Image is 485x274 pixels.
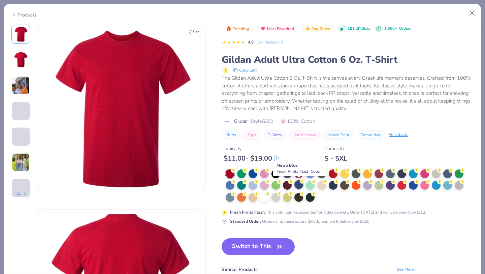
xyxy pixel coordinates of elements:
[12,146,13,164] img: User generated content
[466,7,479,20] button: Close
[399,26,411,31] span: Orders
[222,74,474,112] div: The Gildan Adult Ultra Cotton 6 Oz. T-Shirt is the canvas every Greek life moment deserves. Craft...
[11,11,37,19] div: Products
[226,26,231,31] img: Trending sort
[256,39,284,45] a: 30+ Reviews
[13,26,29,42] img: Front
[222,37,245,48] div: 4.9 Stars
[222,53,474,66] div: Gildan Adult Ultra Cotton 6 Oz. T-Shirt
[222,238,295,255] button: Switch to This
[231,66,259,74] button: copy to clipboard
[289,130,320,140] button: Short Sleeve
[277,169,321,174] span: Fresh Prints Flash Color
[248,39,254,45] span: 4.9
[230,218,369,224] div: Order using these colors [DATE] and we’ll delivery by 9/20.
[230,210,266,215] strong: Fresh Prints Flash :
[397,266,418,272] div: See More
[281,118,315,125] span: 100% Cotton
[389,132,408,138] div: Print Guide
[257,25,297,33] button: Badge Button
[222,119,231,124] img: brand logo
[234,118,248,125] span: Gildan
[13,52,29,68] img: Back
[251,118,273,125] span: Style G200
[230,219,261,224] strong: Standard Order :
[12,120,13,138] img: User generated content
[224,145,279,152] div: Typically
[244,130,260,140] button: Tops
[384,26,411,32] div: 1,500+
[11,189,31,199] button: 34+
[301,25,334,33] button: Badge Button
[324,145,347,152] div: Comes In
[357,130,385,140] button: Embroidery
[323,130,353,140] button: Screen Print
[273,161,326,176] div: Metro Blue
[222,130,240,140] button: Shirts
[195,30,199,34] span: 22
[224,154,279,163] div: $ 11.00 - $ 19.00
[324,154,347,163] div: S - 5XL
[230,209,426,215] div: This color can be expedited for 5 day delivery. Order [DATE] and we’ll delivery it by 9/12.
[264,130,286,140] button: T-Shirts
[267,27,294,31] span: Most Favorited
[222,266,258,273] div: Similar Products
[233,27,249,31] span: Trending
[222,25,253,33] button: Badge Button
[312,27,331,31] span: Top Rated
[12,197,13,215] img: User generated content
[305,26,311,31] img: Top Rated sort
[12,153,30,171] img: User generated content
[37,25,205,193] img: Front
[348,26,370,32] span: 181.2K Clicks
[12,76,30,94] img: User generated content
[260,26,266,31] img: Most Favorited sort
[186,27,202,37] button: Like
